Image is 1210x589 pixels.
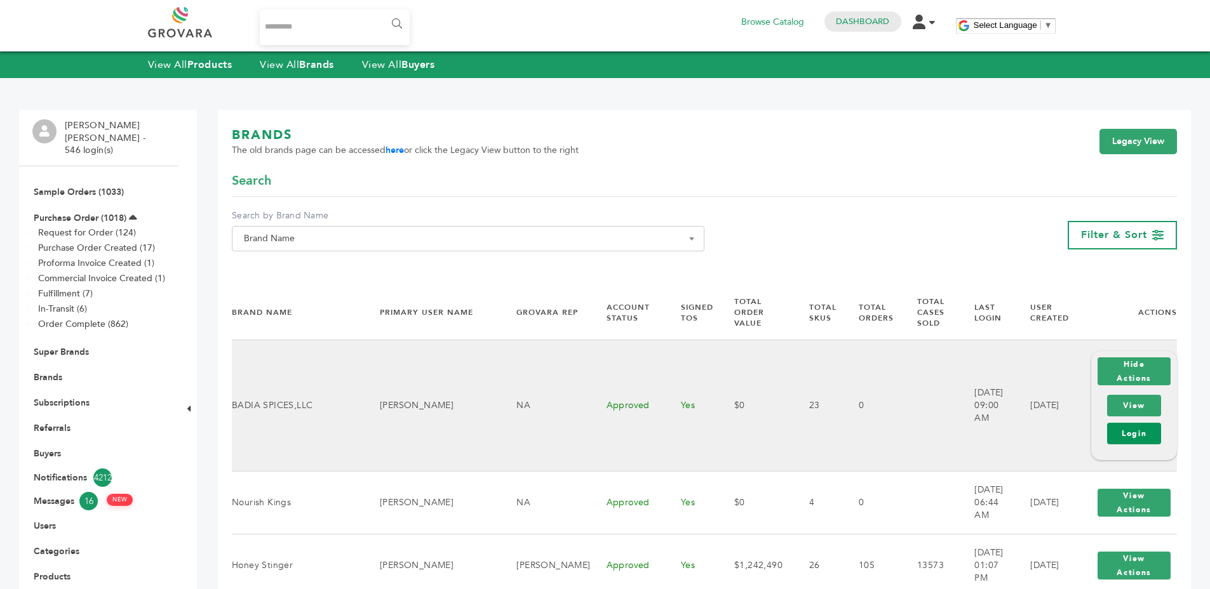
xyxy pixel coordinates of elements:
button: Hide Actions [1098,357,1171,385]
span: The old brands page can be accessed or click the Legacy View button to the right [232,144,579,157]
h1: BRANDS [232,126,579,144]
a: Request for Order (124) [38,227,136,239]
th: Total Order Value [718,286,793,340]
span: Brand Name [239,230,697,248]
td: 23 [793,340,843,471]
a: Legacy View [1099,129,1177,154]
th: Grovara Rep [501,286,590,340]
a: View AllProducts [148,58,232,72]
td: 0 [843,340,901,471]
td: Yes [665,471,718,534]
a: Super Brands [34,346,89,358]
th: Signed TOS [665,286,718,340]
a: Purchase Order (1018) [34,212,126,224]
a: Purchase Order Created (17) [38,242,155,254]
a: View [1107,395,1161,416]
td: 0 [843,471,901,534]
li: [PERSON_NAME] [PERSON_NAME] - 546 login(s) [65,119,175,157]
th: Brand Name [232,286,364,340]
a: View AllBrands [260,58,334,72]
span: Brand Name [232,226,704,251]
a: Fulfillment (7) [38,288,93,300]
td: Approved [591,340,665,471]
a: Categories [34,545,79,557]
td: NA [501,340,590,471]
a: View AllBuyers [362,58,435,72]
td: Nourish Kings [232,471,364,534]
th: Actions [1075,286,1177,340]
span: Select Language [974,20,1037,30]
span: Filter & Sort [1081,228,1147,242]
strong: Buyers [401,58,434,72]
th: Total Orders [843,286,901,340]
span: 16 [79,492,98,510]
td: [DATE] 09:00 AM [958,340,1014,471]
td: [DATE] [1014,471,1075,534]
img: profile.png [32,119,57,143]
th: User Created [1014,286,1075,340]
td: [DATE] [1014,340,1075,471]
td: $0 [718,471,793,534]
td: 4 [793,471,843,534]
a: Products [34,571,71,583]
label: Search by Brand Name [232,209,704,222]
a: Order Complete (862) [38,318,128,330]
a: Buyers [34,447,61,460]
a: Subscriptions [34,397,90,409]
td: NA [501,471,590,534]
span: ​ [1040,20,1041,30]
a: Brands [34,371,62,383]
th: Primary User Name [364,286,501,340]
a: here [386,144,404,156]
td: Yes [665,340,718,471]
button: View Actions [1098,552,1171,579]
td: BADIA SPICES,LLC [232,340,364,471]
button: View Actions [1098,489,1171,517]
a: Users [34,520,56,532]
a: Sample Orders (1033) [34,186,124,198]
td: Approved [591,471,665,534]
td: [DATE] 06:44 AM [958,471,1014,534]
a: Proforma Invoice Created (1) [38,257,154,269]
span: Search [232,172,271,190]
th: Account Status [591,286,665,340]
strong: Brands [299,58,333,72]
a: Dashboard [836,16,889,27]
td: [PERSON_NAME] [364,340,501,471]
a: Browse Catalog [741,15,804,29]
a: Login [1107,423,1161,444]
input: Search... [260,10,410,45]
a: In-Transit (6) [38,303,87,315]
a: Referrals [34,422,71,434]
span: 4212 [93,468,112,487]
th: Total SKUs [793,286,843,340]
a: Notifications4212 [34,468,163,487]
td: [PERSON_NAME] [364,471,501,534]
th: Total Cases Sold [901,286,958,340]
td: $0 [718,340,793,471]
a: Messages16 NEW [34,492,163,510]
a: Select Language​ [974,20,1052,30]
span: NEW [107,494,133,506]
strong: Products [187,58,232,72]
span: ▼ [1044,20,1052,30]
a: Commercial Invoice Created (1) [38,272,165,284]
th: Last Login [958,286,1014,340]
